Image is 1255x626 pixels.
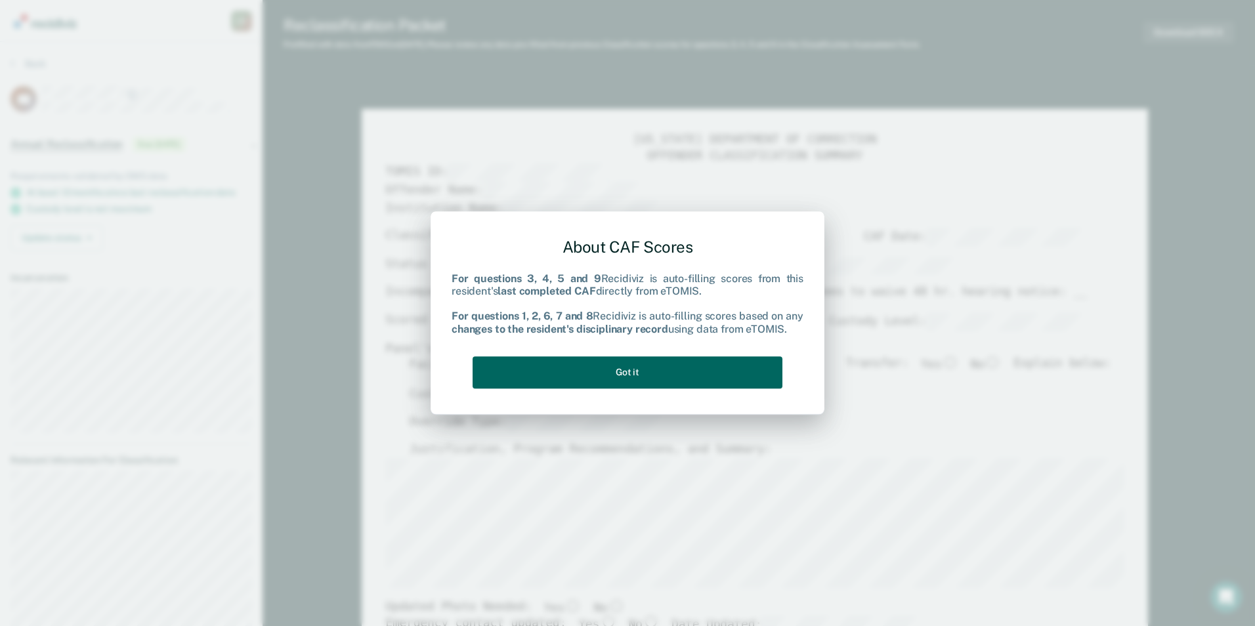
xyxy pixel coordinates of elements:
div: About CAF Scores [452,227,803,267]
b: last completed CAF [498,285,595,297]
b: For questions 3, 4, 5 and 9 [452,272,601,285]
b: changes to the resident's disciplinary record [452,323,668,335]
div: Recidiviz is auto-filling scores from this resident's directly from eTOMIS. Recidiviz is auto-fil... [452,272,803,335]
button: Got it [473,356,782,388]
b: For questions 1, 2, 6, 7 and 8 [452,310,593,323]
